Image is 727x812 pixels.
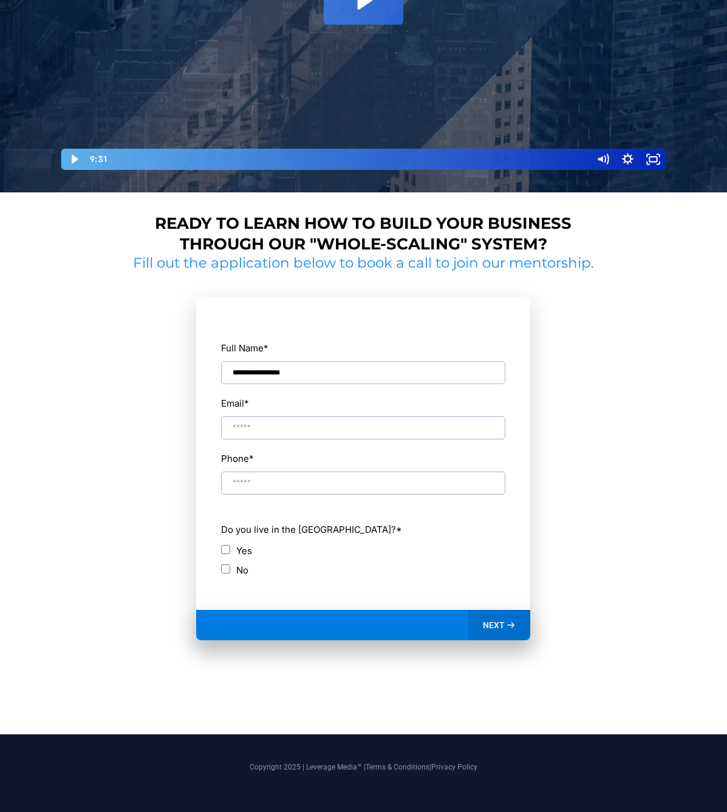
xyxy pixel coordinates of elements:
[431,763,477,771] a: Privacy Policy
[221,521,505,538] label: Do you live in the [GEOGRAPHIC_DATA]?
[483,620,505,631] span: NEXT
[21,762,707,773] p: Copyright 2025 | Leverage Media™ | |
[221,340,268,356] label: Full Name
[155,214,572,254] strong: Ready to learn how to build your business through our "whole-scaling" system?
[221,450,254,467] label: Phone
[221,395,249,411] label: Email
[236,562,248,578] label: No
[366,763,429,771] a: Terms & Conditions
[236,543,252,559] label: Yes
[129,254,599,272] h2: Fill out the application below to book a call to join our mentorship.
